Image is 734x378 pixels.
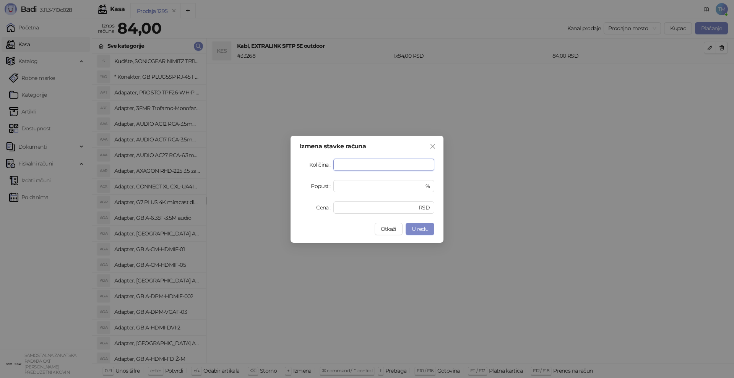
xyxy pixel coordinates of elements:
button: Otkaži [375,223,403,235]
label: Količina [309,159,333,171]
input: Popust [338,180,424,192]
button: U redu [406,223,434,235]
label: Cena [316,201,333,214]
input: Cena [338,202,417,213]
span: U redu [412,226,428,232]
label: Popust [311,180,333,192]
span: Zatvori [427,143,439,149]
button: Close [427,140,439,152]
div: Izmena stavke računa [300,143,434,149]
input: Količina Količina [334,159,434,170]
span: Otkaži [381,226,396,232]
span: close [430,143,436,149]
